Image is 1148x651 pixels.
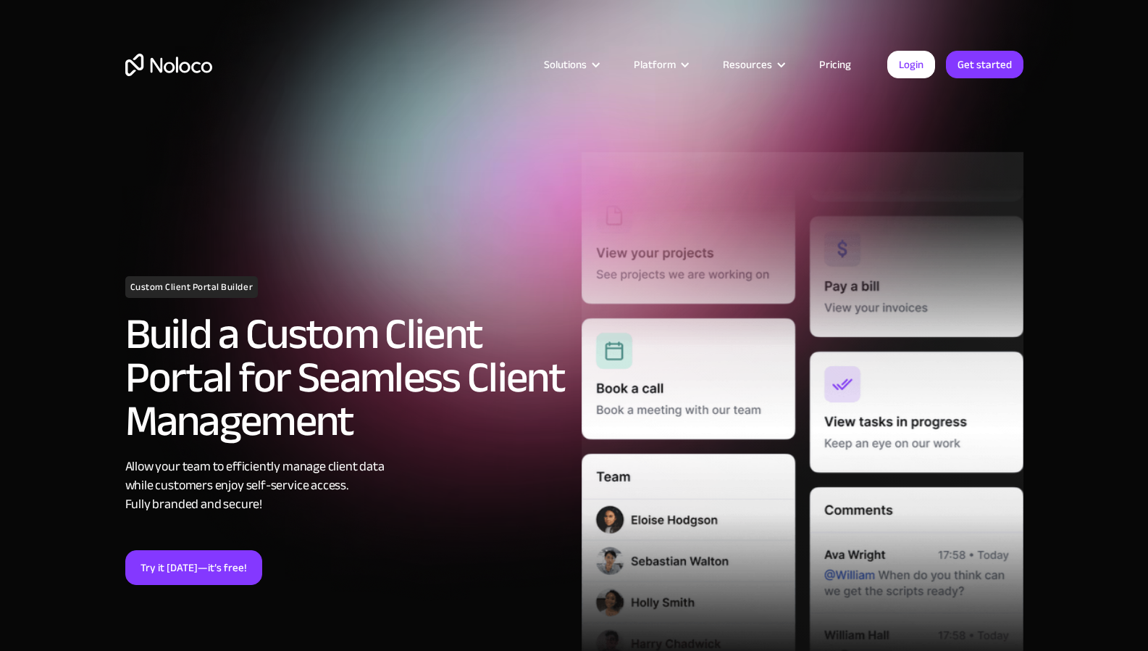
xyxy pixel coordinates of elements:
div: Platform [634,55,676,74]
div: Resources [705,55,801,74]
div: Solutions [544,55,587,74]
div: Allow your team to efficiently manage client data while customers enjoy self-service access. Full... [125,457,567,514]
a: home [125,54,212,76]
a: Pricing [801,55,869,74]
div: Resources [723,55,772,74]
div: Solutions [526,55,616,74]
a: Try it [DATE]—it’s free! [125,550,262,585]
h1: Custom Client Portal Builder [125,276,259,298]
a: Login [887,51,935,78]
a: Get started [946,51,1023,78]
div: Platform [616,55,705,74]
h2: Build a Custom Client Portal for Seamless Client Management [125,312,567,443]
